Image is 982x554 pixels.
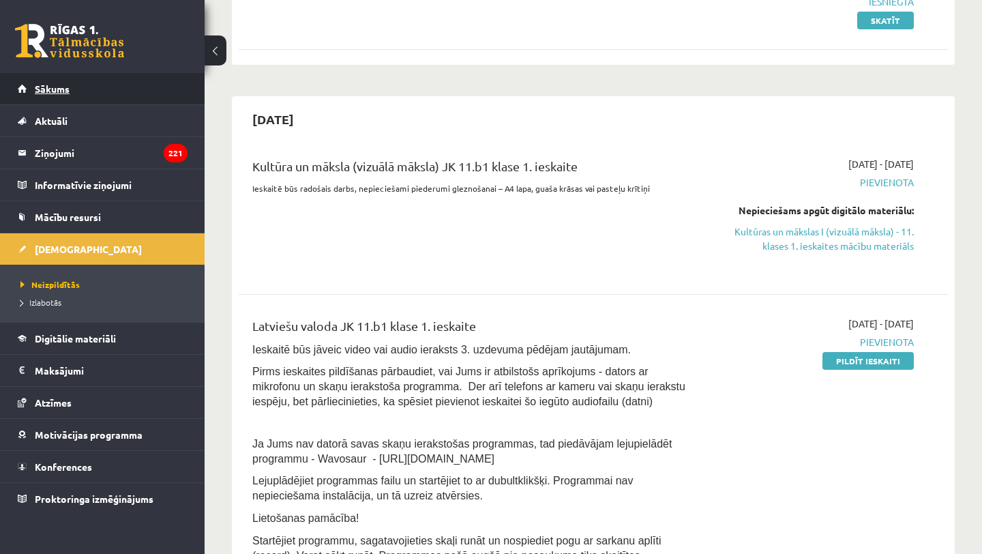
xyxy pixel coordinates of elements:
[18,233,188,265] a: [DEMOGRAPHIC_DATA]
[18,387,188,418] a: Atzīmes
[35,493,153,505] span: Proktoringa izmēģinājums
[707,175,914,190] span: Pievienota
[18,105,188,136] a: Aktuāli
[252,182,687,194] p: Ieskaitē būs radošais darbs, nepieciešami piederumi gleznošanai – A4 lapa, guaša krāsas vai paste...
[35,169,188,201] legend: Informatīvie ziņojumi
[35,211,101,223] span: Mācību resursi
[20,297,61,308] span: Izlabotās
[18,451,188,482] a: Konferences
[857,12,914,29] a: Skatīt
[18,73,188,104] a: Sākums
[35,332,116,345] span: Digitālie materiāli
[848,157,914,171] span: [DATE] - [DATE]
[35,428,143,441] span: Motivācijas programma
[20,278,191,291] a: Neizpildītās
[239,103,308,135] h2: [DATE]
[18,323,188,354] a: Digitālie materiāli
[18,419,188,450] a: Motivācijas programma
[252,366,685,407] span: Pirms ieskaites pildīšanas pārbaudiet, vai Jums ir atbilstošs aprīkojums - dators ar mikrofonu un...
[35,355,188,386] legend: Maksājumi
[252,438,672,465] span: Ja Jums nav datorā savas skaņu ierakstošas programmas, tad piedāvājam lejupielādēt programmu - Wa...
[18,169,188,201] a: Informatīvie ziņojumi
[164,144,188,162] i: 221
[35,396,72,409] span: Atzīmes
[18,201,188,233] a: Mācību resursi
[35,137,188,169] legend: Ziņojumi
[252,475,633,501] span: Lejuplādējiet programmas failu un startējiet to ar dubultklikšķi. Programmai nav nepieciešama ins...
[252,512,359,524] span: Lietošanas pamācība!
[18,355,188,386] a: Maksājumi
[35,243,142,255] span: [DEMOGRAPHIC_DATA]
[35,115,68,127] span: Aktuāli
[252,157,687,182] div: Kultūra un māksla (vizuālā māksla) JK 11.b1 klase 1. ieskaite
[18,483,188,514] a: Proktoringa izmēģinājums
[848,317,914,331] span: [DATE] - [DATE]
[15,24,124,58] a: Rīgas 1. Tālmācības vidusskola
[252,344,631,355] span: Ieskaitē būs jāveic video vai audio ieraksts 3. uzdevuma pēdējam jautājumam.
[252,317,687,342] div: Latviešu valoda JK 11.b1 klase 1. ieskaite
[707,224,914,253] a: Kultūras un mākslas I (vizuālā māksla) - 11. klases 1. ieskaites mācību materiāls
[18,137,188,169] a: Ziņojumi221
[707,335,914,349] span: Pievienota
[20,279,80,290] span: Neizpildītās
[20,296,191,308] a: Izlabotās
[707,203,914,218] div: Nepieciešams apgūt digitālo materiālu:
[822,352,914,370] a: Pildīt ieskaiti
[35,83,70,95] span: Sākums
[35,461,92,473] span: Konferences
